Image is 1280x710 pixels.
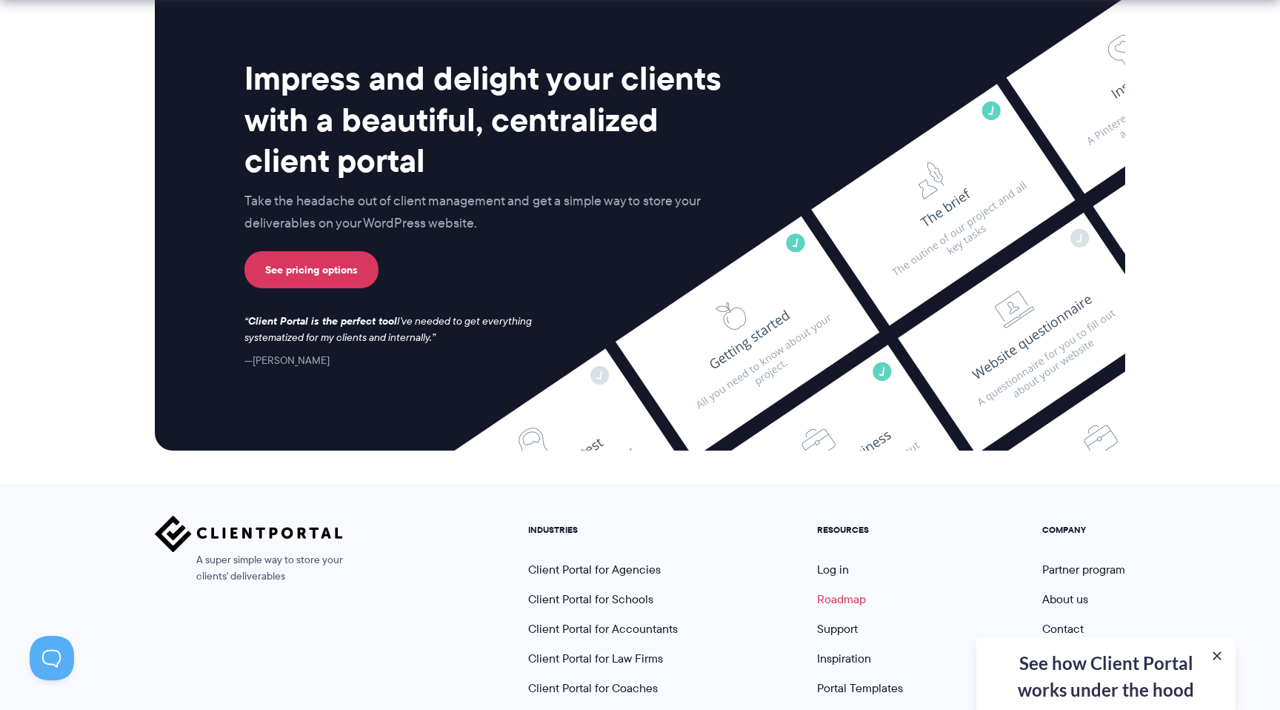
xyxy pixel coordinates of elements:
a: Support [817,620,858,637]
a: Client Portal for Coaches [528,680,658,697]
a: Client Portal for Accountants [528,620,678,637]
cite: [PERSON_NAME] [244,353,330,368]
a: Partner program [1042,561,1125,578]
a: Client Portal for Schools [528,591,653,608]
a: Portal Templates [817,680,903,697]
a: Client Portal for Law Firms [528,650,663,667]
iframe: Toggle Customer Support [30,636,74,680]
h2: Impress and delight your clients with a beautiful, centralized client portal [244,58,732,181]
strong: Client Portal is the perfect tool [248,313,397,329]
h5: INDUSTRIES [528,525,678,535]
a: Inspiration [817,650,871,667]
a: Roadmap [817,591,866,608]
span: A super simple way to store your clients' deliverables [155,552,343,585]
h5: COMPANY [1042,525,1125,535]
a: About us [1042,591,1088,608]
p: Take the headache out of client management and get a simple way to store your deliverables on you... [244,190,732,235]
a: Contact [1042,620,1084,637]
h5: RESOURCES [817,525,903,535]
a: Client Portal for Agencies [528,561,661,578]
p: I've needed to get everything systematized for my clients and internally. [244,313,547,346]
a: See pricing options [244,251,379,288]
a: Log in [817,561,849,578]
